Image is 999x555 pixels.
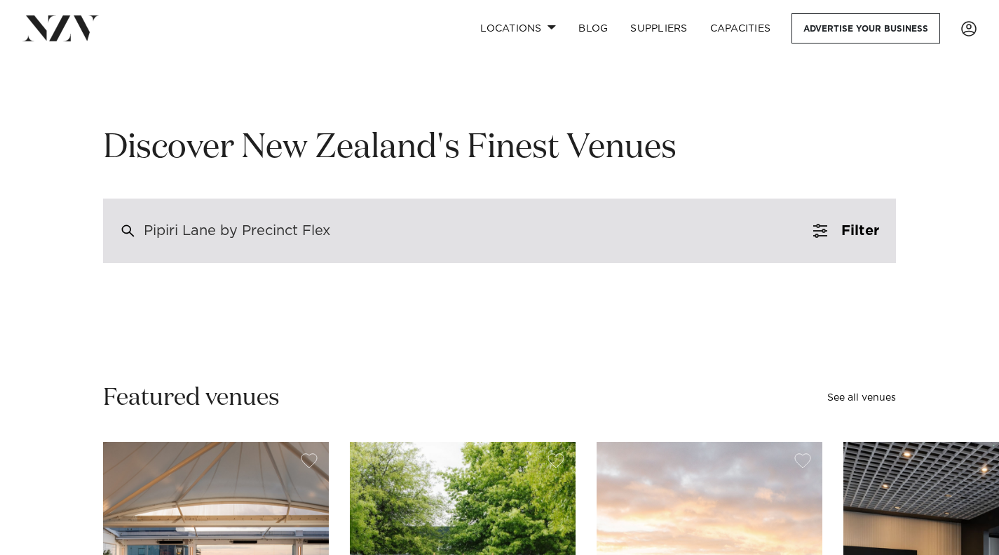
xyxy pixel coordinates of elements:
a: Locations [469,13,567,44]
img: nzv-logo.png [22,15,99,41]
div: Pipiri Lane by Precinct Flex [144,225,330,237]
a: See all venues [827,393,896,403]
h2: Featured venues [103,382,280,414]
a: SUPPLIERS [619,13,698,44]
a: Capacities [699,13,782,44]
a: BLOG [567,13,619,44]
a: Advertise your business [791,13,940,44]
span: Filter [841,224,879,238]
h1: Discover New Zealand's Finest Venues [103,126,896,170]
button: Filter [796,199,896,263]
